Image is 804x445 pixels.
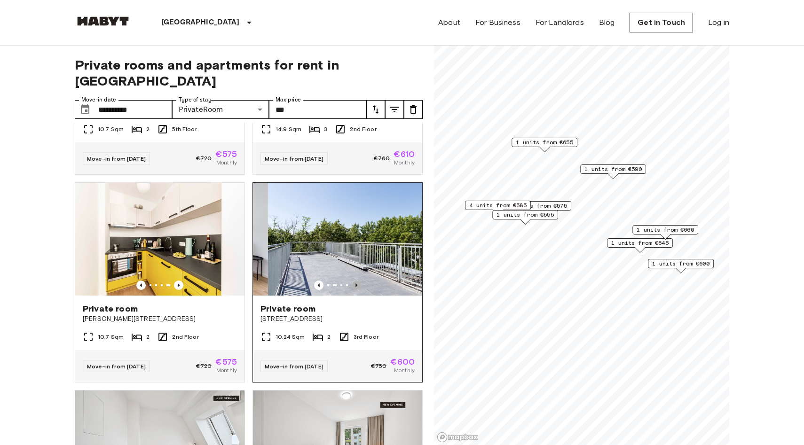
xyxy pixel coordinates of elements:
button: Previous image [174,281,183,290]
button: Previous image [352,281,361,290]
button: tune [404,100,423,119]
label: Max price [276,96,301,104]
span: [STREET_ADDRESS] [260,314,415,324]
a: Get in Touch [630,13,693,32]
span: €575 [215,358,237,366]
span: 10.24 Sqm [276,333,305,341]
a: Marketing picture of unit DE-01-002-014-01HMarketing picture of unit DE-01-002-014-01HPrevious im... [252,182,423,383]
span: €575 [215,150,237,158]
div: Map marker [580,164,646,179]
a: Previous imagePrevious imagePrivate room[PERSON_NAME][STREET_ADDRESS]10.7 Sqm22nd FloorMove-in fr... [75,182,245,383]
span: 1 units from €590 [584,165,642,173]
a: About [438,17,460,28]
span: 3 [324,125,327,133]
span: 1 units from €660 [637,226,694,234]
span: 2 [327,333,331,341]
span: 2 units from €575 [510,202,567,210]
span: [PERSON_NAME][STREET_ADDRESS] [83,314,237,324]
button: Previous image [314,281,323,290]
img: Habyt [75,16,131,26]
span: €720 [196,154,212,163]
span: Private room [260,303,315,314]
span: 3rd Floor [354,333,378,341]
span: Move-in from [DATE] [87,363,146,370]
span: Private rooms and apartments for rent in [GEOGRAPHIC_DATA] [75,57,423,89]
div: Map marker [505,201,571,216]
span: 14.9 Sqm [276,125,301,133]
button: Previous image [136,281,146,290]
span: €600 [390,358,415,366]
span: Move-in from [DATE] [265,155,323,162]
span: 1 units from €555 [497,211,554,219]
span: €760 [374,154,390,163]
a: For Landlords [536,17,584,28]
span: €610 [394,150,415,158]
span: Monthly [394,366,415,375]
span: Monthly [216,158,237,167]
label: Type of stay [179,96,212,104]
div: Map marker [512,138,577,152]
span: 2nd Floor [172,333,198,341]
button: tune [385,100,404,119]
span: 10.7 Sqm [98,333,124,341]
p: [GEOGRAPHIC_DATA] [161,17,240,28]
span: 1 units from €645 [611,239,669,247]
span: Monthly [216,366,237,375]
label: Move-in date [81,96,116,104]
img: Marketing picture of unit DE-01-002-014-01H [268,183,437,296]
span: 2nd Floor [350,125,376,133]
div: Map marker [465,201,531,215]
span: 2 [146,333,150,341]
img: Marketing picture of unit DE-01-09-007-02Q [75,183,244,296]
span: Monthly [394,158,415,167]
span: 1 units from €600 [652,259,709,268]
a: Blog [599,17,615,28]
span: €750 [371,362,387,370]
span: 5th Floor [172,125,197,133]
span: 2 [146,125,150,133]
a: For Business [475,17,520,28]
span: Private room [83,303,138,314]
div: Map marker [607,238,673,253]
div: Map marker [632,225,698,240]
span: 1 units from €655 [516,138,573,147]
span: €720 [196,362,212,370]
span: 4 units from €585 [469,201,527,210]
div: PrivateRoom [172,100,269,119]
div: Map marker [648,259,714,273]
a: Log in [708,17,729,28]
span: 10.7 Sqm [98,125,124,133]
button: tune [366,100,385,119]
span: Move-in from [DATE] [87,155,146,162]
div: Map marker [492,210,558,225]
button: Choose date, selected date is 1 Oct 2025 [76,100,95,119]
a: Mapbox logo [437,432,478,443]
span: Move-in from [DATE] [265,363,323,370]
